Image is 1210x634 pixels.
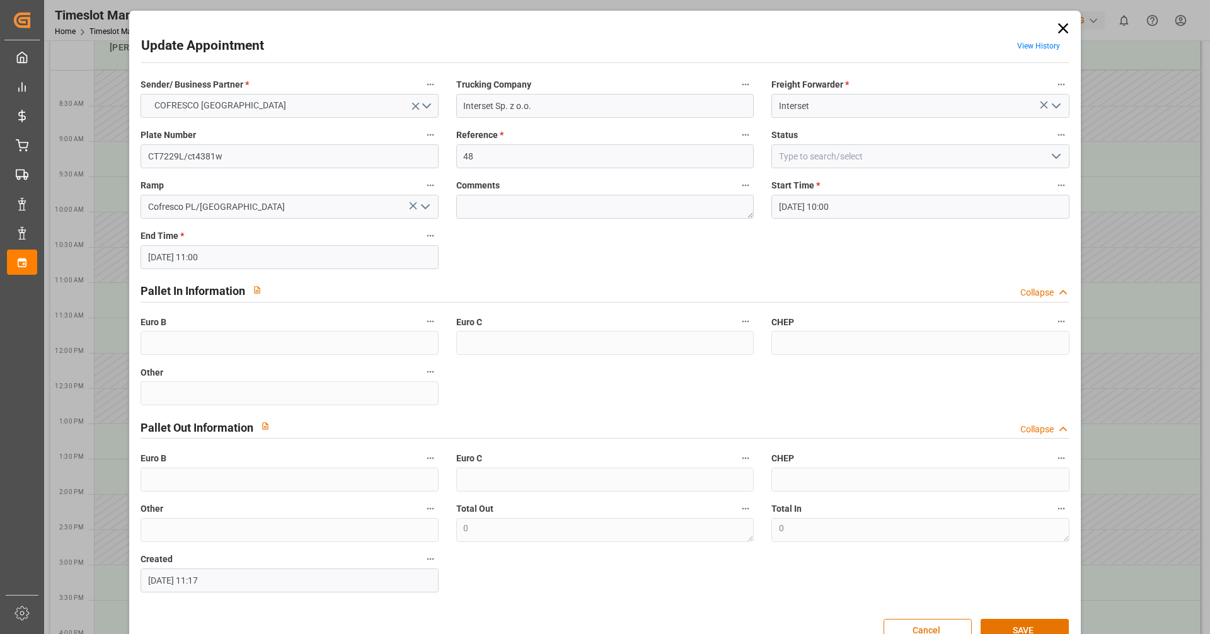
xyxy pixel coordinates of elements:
span: Euro B [141,452,166,465]
span: Reference [456,129,504,142]
button: CHEP [1053,450,1069,466]
button: open menu [1046,147,1064,166]
span: Other [141,502,163,516]
span: Euro B [141,316,166,329]
h2: Update Appointment [141,36,264,56]
button: Status [1053,127,1069,143]
span: Trucking Company [456,78,531,91]
button: open menu [1046,96,1064,116]
button: Comments [737,177,754,193]
span: Created [141,553,173,566]
button: Start Time * [1053,177,1069,193]
button: Ramp [422,177,439,193]
button: View description [245,278,269,302]
span: COFRESCO [GEOGRAPHIC_DATA] [148,99,292,112]
h2: Pallet In Information [141,282,245,299]
span: Total Out [456,502,493,516]
div: Collapse [1020,286,1054,299]
button: Total Out [737,500,754,517]
button: Total In [1053,500,1069,517]
button: open menu [141,94,438,118]
span: Total In [771,502,802,516]
textarea: 0 [771,518,1069,542]
span: Start Time [771,179,820,192]
h2: Pallet Out Information [141,419,253,436]
input: DD-MM-YYYY HH:MM [141,568,438,592]
span: Ramp [141,179,164,192]
input: DD-MM-YYYY HH:MM [141,245,438,269]
span: Euro C [456,316,482,329]
button: View description [253,414,277,438]
button: CHEP [1053,313,1069,330]
div: Collapse [1020,423,1054,436]
span: CHEP [771,316,794,329]
span: End Time [141,229,184,243]
button: Euro C [737,313,754,330]
button: Plate Number [422,127,439,143]
textarea: 0 [456,518,754,542]
button: Reference * [737,127,754,143]
span: CHEP [771,452,794,465]
button: Euro B [422,450,439,466]
span: Plate Number [141,129,196,142]
span: Euro C [456,452,482,465]
button: Created [422,551,439,567]
button: Freight Forwarder * [1053,76,1069,93]
input: DD-MM-YYYY HH:MM [771,195,1069,219]
span: Other [141,366,163,379]
input: Type to search/select [141,195,438,219]
button: Trucking Company [737,76,754,93]
button: open menu [415,197,434,217]
button: Euro C [737,450,754,466]
button: Sender/ Business Partner * [422,76,439,93]
button: Euro B [422,313,439,330]
a: View History [1017,42,1060,50]
span: Comments [456,179,500,192]
input: Type to search/select [771,144,1069,168]
button: End Time * [422,228,439,244]
button: Other [422,500,439,517]
span: Sender/ Business Partner [141,78,249,91]
button: Other [422,364,439,380]
span: Status [771,129,798,142]
span: Freight Forwarder [771,78,849,91]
